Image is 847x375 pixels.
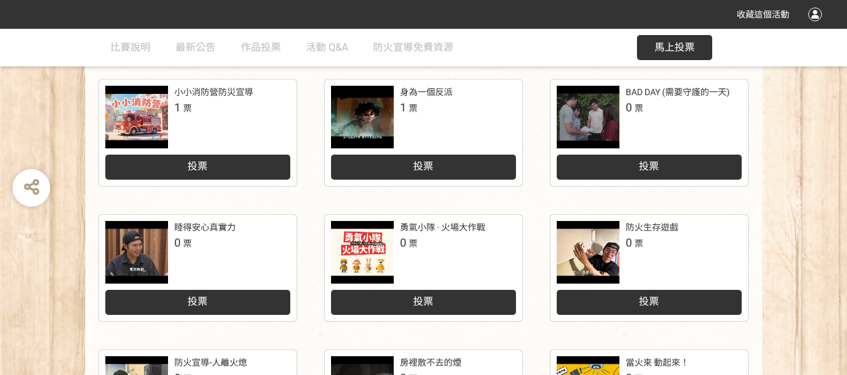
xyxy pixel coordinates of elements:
[110,41,150,53] span: 比賽說明
[655,41,695,53] span: 馬上投票
[241,29,281,66] a: 作品投票
[176,41,216,53] span: 最新公告
[187,160,208,172] span: 投票
[325,215,522,321] a: 勇氣小隊 · 火場大作戰0票投票
[99,80,297,186] a: 小小消防營防災宣導1票投票
[306,41,348,53] span: 活動 Q&A
[413,295,433,307] span: 投票
[325,80,522,186] a: 身為一個反派1票投票
[110,29,150,66] a: 比賽說明
[737,9,789,19] span: 收藏這個活動
[639,295,659,307] span: 投票
[626,236,632,249] span: 0
[174,221,236,234] div: 睡得安心真實力
[409,239,418,249] span: 票
[626,101,632,114] span: 0
[400,356,461,369] div: 房裡散不去的煙
[187,295,208,307] span: 投票
[183,239,192,249] span: 票
[373,41,453,53] span: 防火宣導免費資源
[306,29,348,66] a: 活動 Q&A
[400,236,406,249] span: 0
[626,86,730,99] div: BAD DAY (需要守護的一天)
[400,221,485,234] div: 勇氣小隊 · 火場大作戰
[639,160,659,172] span: 投票
[373,29,453,66] a: 防火宣導免費資源
[626,221,678,234] div: 防火生存遊戲
[634,239,643,249] span: 票
[400,86,453,99] div: 身為一個反派
[409,103,418,113] span: 票
[634,103,643,113] span: 票
[176,29,216,66] a: 最新公告
[550,215,748,321] a: 防火生存遊戲0票投票
[99,215,297,321] a: 睡得安心真實力0票投票
[400,101,406,114] span: 1
[174,236,181,249] span: 0
[550,80,748,186] a: BAD DAY (需要守護的一天)0票投票
[626,356,689,369] div: 當火來 動起來！
[637,35,712,60] button: 馬上投票
[183,103,192,113] span: 票
[241,41,281,53] span: 作品投票
[413,160,433,172] span: 投票
[174,356,247,369] div: 防火宣導-人離火熄
[174,101,181,114] span: 1
[174,86,253,99] div: 小小消防營防災宣導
